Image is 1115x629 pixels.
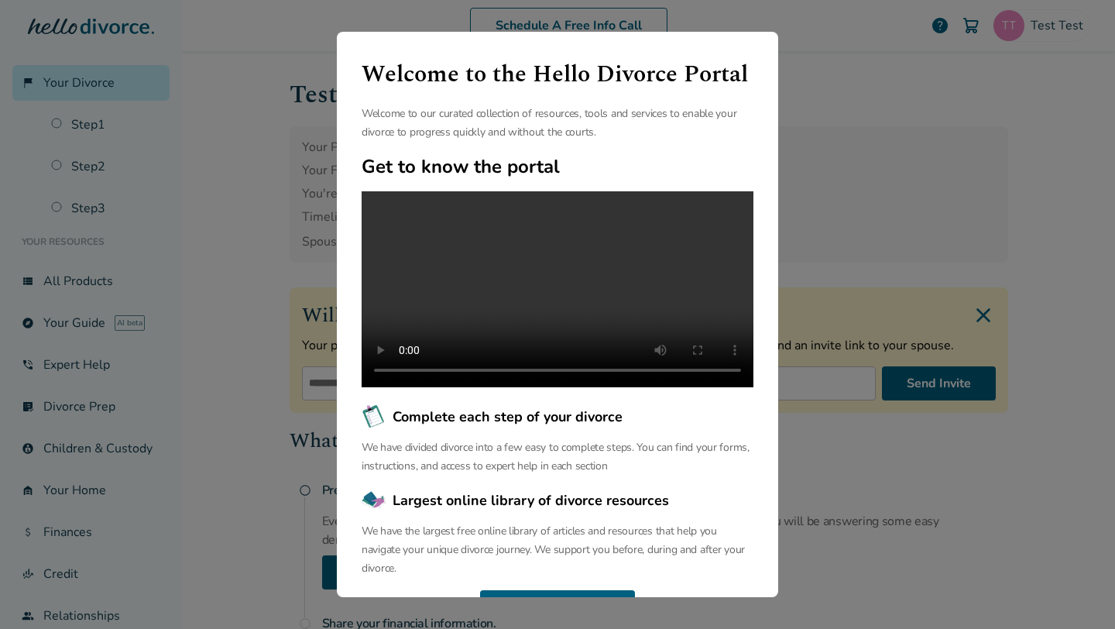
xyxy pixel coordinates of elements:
[393,407,623,427] span: Complete each step of your divorce
[362,438,753,476] p: We have divided divorce into a few easy to complete steps. You can find your forms, instructions,...
[362,154,753,179] h2: Get to know the portal
[393,490,669,510] span: Largest online library of divorce resources
[480,590,635,624] button: Continue
[362,488,386,513] img: Largest online library of divorce resources
[362,57,753,92] h1: Welcome to the Hello Divorce Portal
[362,105,753,142] p: Welcome to our curated collection of resources, tools and services to enable your divorce to prog...
[362,404,386,429] img: Complete each step of your divorce
[362,522,753,578] p: We have the largest free online library of articles and resources that help you navigate your uni...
